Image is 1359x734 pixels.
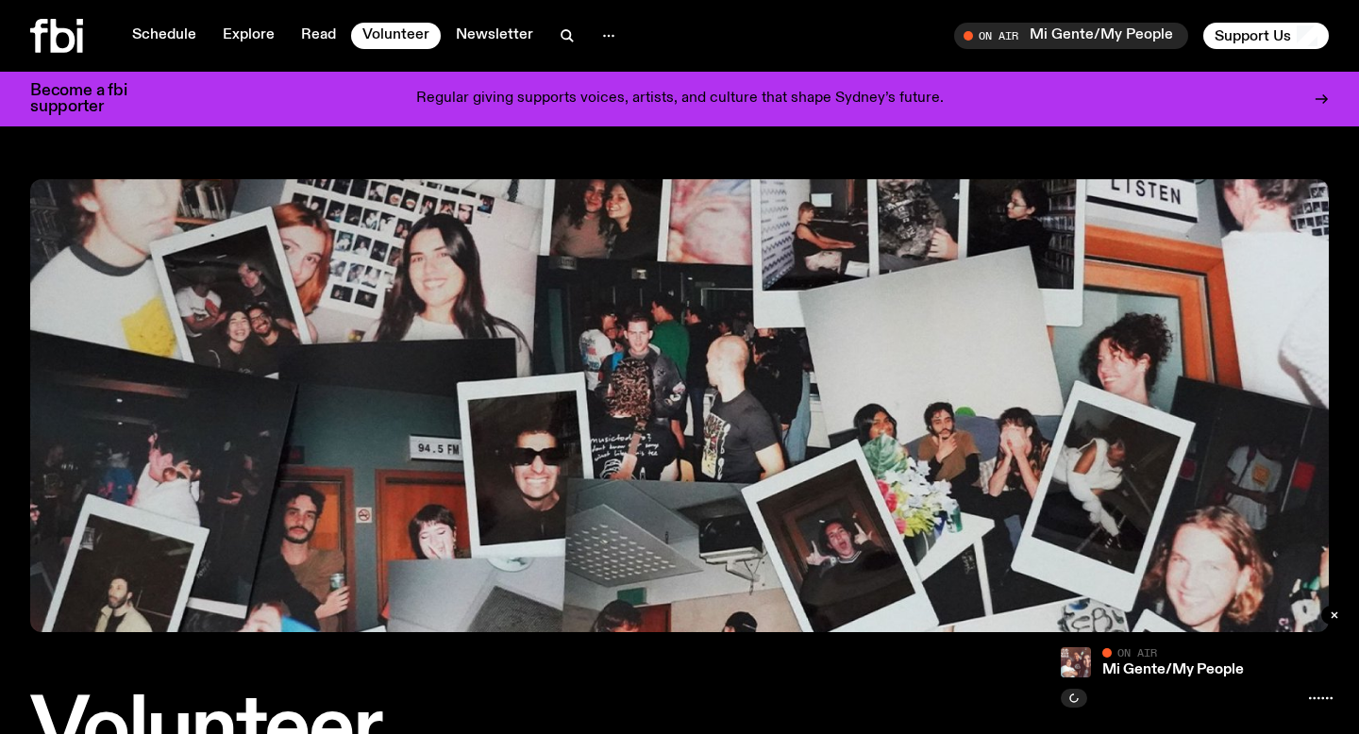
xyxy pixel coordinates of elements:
[30,179,1329,632] img: A collage of photographs and polaroids showing FBI volunteers.
[1117,646,1157,659] span: On Air
[1215,27,1291,44] span: Support Us
[1203,23,1329,49] button: Support Us
[121,23,208,49] a: Schedule
[211,23,286,49] a: Explore
[290,23,347,49] a: Read
[351,23,441,49] a: Volunteer
[445,23,545,49] a: Newsletter
[954,23,1188,49] button: On AirMi Gente/My People
[416,91,944,108] p: Regular giving supports voices, artists, and culture that shape Sydney’s future.
[1102,662,1244,677] a: Mi Gente/My People
[30,83,151,115] h3: Become a fbi supporter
